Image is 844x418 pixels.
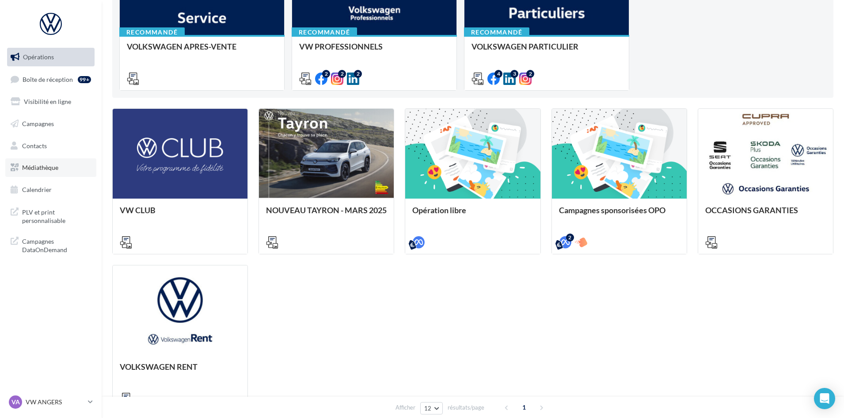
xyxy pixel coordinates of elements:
[5,48,96,66] a: Opérations
[814,388,835,409] div: Open Intercom Messenger
[5,232,96,258] a: Campagnes DataOnDemand
[23,75,73,83] span: Boîte de réception
[5,203,96,229] a: PLV et print personnalisable
[5,115,96,133] a: Campagnes
[120,362,198,372] span: VOLKSWAGEN RENT
[26,398,84,406] p: VW ANGERS
[395,403,415,412] span: Afficher
[420,402,443,414] button: 12
[354,70,362,78] div: 2
[22,206,91,225] span: PLV et print personnalisable
[22,142,47,149] span: Contacts
[566,234,574,242] div: 2
[424,405,432,412] span: 12
[266,205,387,215] span: NOUVEAU TAYRON - MARS 2025
[5,92,96,111] a: Visibilité en ligne
[526,70,534,78] div: 2
[448,403,484,412] span: résultats/page
[78,76,91,83] div: 99+
[127,42,236,51] span: VOLKSWAGEN APRES-VENTE
[120,205,156,215] span: VW CLUB
[494,70,502,78] div: 4
[5,158,96,177] a: Médiathèque
[5,180,96,199] a: Calendrier
[22,186,52,193] span: Calendrier
[23,53,54,61] span: Opérations
[7,394,95,410] a: VA VW ANGERS
[299,42,383,51] span: VW PROFESSIONNELS
[22,235,91,254] span: Campagnes DataOnDemand
[559,205,665,215] span: Campagnes sponsorisées OPO
[412,205,466,215] span: Opération libre
[22,120,54,127] span: Campagnes
[517,400,531,414] span: 1
[5,70,96,89] a: Boîte de réception99+
[22,164,58,171] span: Médiathèque
[322,70,330,78] div: 2
[705,205,798,215] span: OCCASIONS GARANTIES
[24,98,71,105] span: Visibilité en ligne
[510,70,518,78] div: 3
[11,398,20,406] span: VA
[5,137,96,155] a: Contacts
[464,27,529,37] div: Recommandé
[119,27,185,37] div: Recommandé
[471,42,578,51] span: VOLKSWAGEN PARTICULIER
[338,70,346,78] div: 2
[292,27,357,37] div: Recommandé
